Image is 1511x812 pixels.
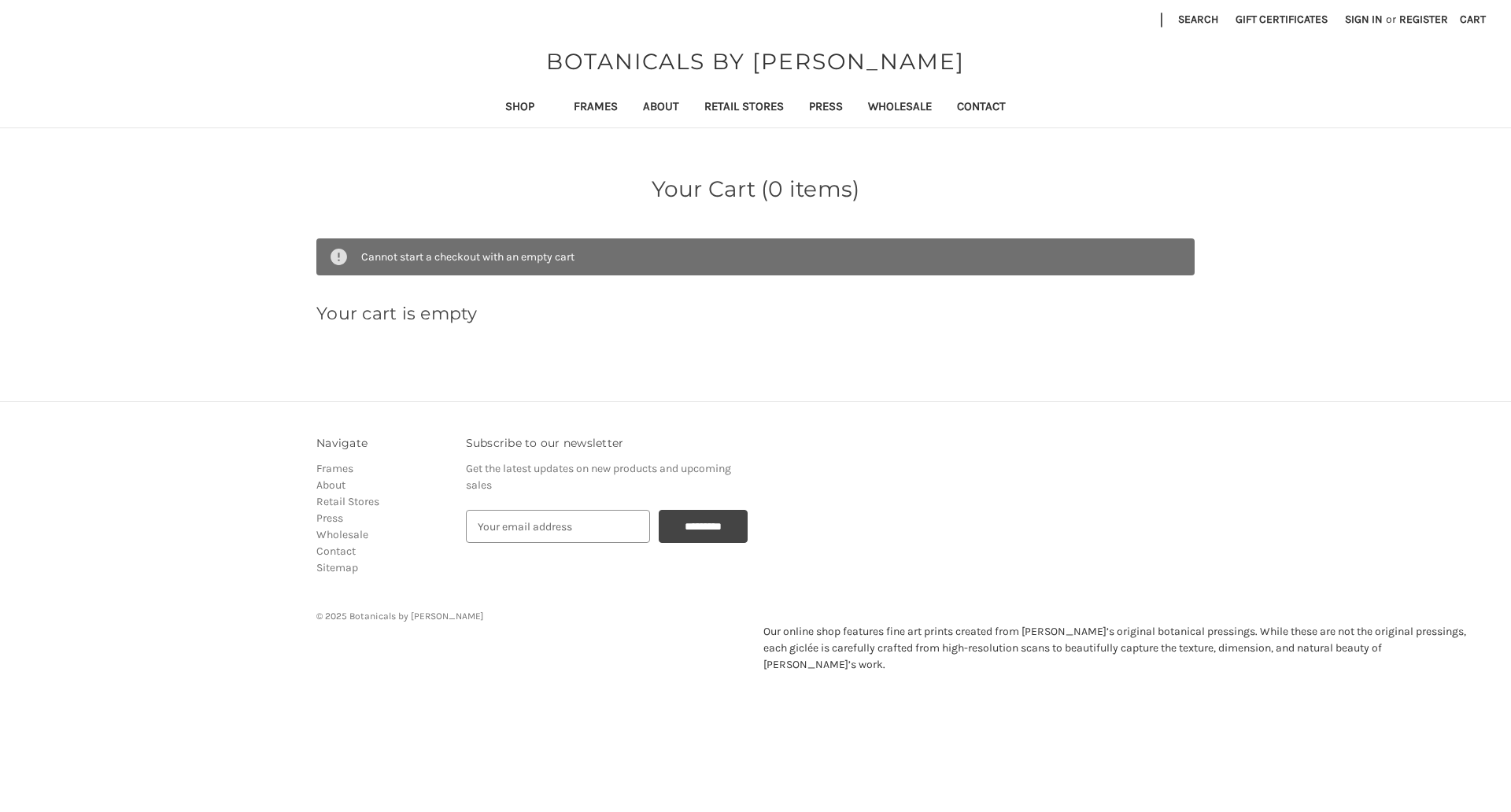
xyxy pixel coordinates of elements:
li: | [1154,8,1169,33]
h3: Subscribe to our newsletter [466,435,748,452]
h3: Navigate [316,435,449,452]
p: Get the latest updates on new products and upcoming sales [466,460,748,493]
a: Press [316,511,343,525]
a: Sitemap [316,561,358,574]
a: Wholesale [855,89,944,127]
a: Frames [561,89,630,127]
a: Contact [944,89,1018,127]
a: About [630,89,692,127]
a: Shop [493,89,562,127]
h1: Your Cart (0 items) [316,172,1195,205]
a: Retail Stores [316,495,379,508]
a: Retail Stores [692,89,796,127]
p: © 2025 Botanicals by [PERSON_NAME] [316,609,1195,623]
a: Wholesale [316,528,368,541]
p: Our online shop features fine art prints created from [PERSON_NAME]’s original botanical pressing... [763,623,1472,673]
a: BOTANICALS BY [PERSON_NAME] [538,45,973,78]
a: Press [796,89,855,127]
span: Cannot start a checkout with an empty cart [361,250,574,264]
input: Your email address [466,510,650,543]
h3: Your cart is empty [316,301,1195,327]
a: About [316,478,345,492]
a: Frames [316,462,353,475]
a: Contact [316,544,356,558]
span: Cart [1460,13,1486,26]
span: or [1384,11,1398,28]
